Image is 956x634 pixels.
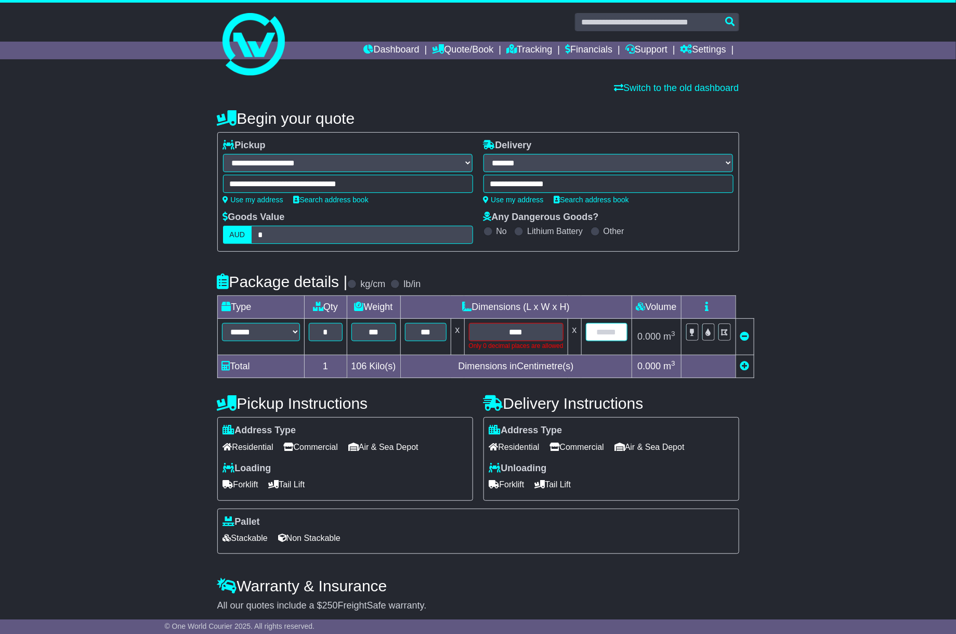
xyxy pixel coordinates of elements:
[506,42,552,59] a: Tracking
[403,279,421,290] label: lb/in
[223,226,252,244] label: AUD
[217,600,739,612] div: All our quotes include a $ FreightSafe warranty.
[284,439,338,455] span: Commercial
[223,140,266,151] label: Pickup
[483,395,739,412] h4: Delivery Instructions
[294,196,369,204] a: Search address book
[740,331,750,342] a: Remove this item
[483,212,599,223] label: Any Dangerous Goods?
[400,296,632,319] td: Dimensions (L x W x H)
[400,355,632,378] td: Dimensions in Centimetre(s)
[740,361,750,371] a: Add new item
[217,355,304,378] td: Total
[223,212,285,223] label: Goods Value
[535,476,571,493] span: Tail Lift
[483,140,532,151] label: Delivery
[550,439,604,455] span: Commercial
[671,359,675,367] sup: 3
[663,361,675,371] span: m
[671,330,675,338] sup: 3
[489,425,562,436] label: Address Type
[432,42,493,59] a: Quote/Book
[625,42,667,59] a: Support
[304,355,347,378] td: 1
[278,530,341,546] span: Non Stackable
[223,476,258,493] span: Forklift
[322,600,338,611] span: 250
[489,463,547,474] label: Unloading
[489,439,540,455] span: Residential
[223,196,283,204] a: Use my address
[614,439,685,455] span: Air & Sea Depot
[165,622,315,630] span: © One World Courier 2025. All rights reserved.
[469,341,564,351] div: Only 0 decimal places are allowed
[637,361,661,371] span: 0.000
[614,83,739,93] a: Switch to the old dashboard
[451,319,464,355] td: x
[604,226,624,236] label: Other
[223,439,273,455] span: Residential
[347,355,400,378] td: Kilo(s)
[223,530,268,546] span: Stackable
[223,516,260,528] label: Pallet
[568,319,581,355] td: x
[217,296,304,319] td: Type
[360,279,385,290] label: kg/cm
[483,196,544,204] a: Use my address
[223,463,271,474] label: Loading
[527,226,583,236] label: Lithium Battery
[217,110,739,127] h4: Begin your quote
[680,42,726,59] a: Settings
[663,331,675,342] span: m
[217,273,348,290] h4: Package details |
[496,226,507,236] label: No
[565,42,612,59] a: Financials
[351,361,367,371] span: 106
[632,296,681,319] td: Volume
[217,395,473,412] h4: Pickup Instructions
[304,296,347,319] td: Qty
[637,331,661,342] span: 0.000
[554,196,629,204] a: Search address book
[348,439,418,455] span: Air & Sea Depot
[347,296,400,319] td: Weight
[223,425,296,436] label: Address Type
[217,577,739,594] h4: Warranty & Insurance
[489,476,525,493] span: Forklift
[364,42,420,59] a: Dashboard
[269,476,305,493] span: Tail Lift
